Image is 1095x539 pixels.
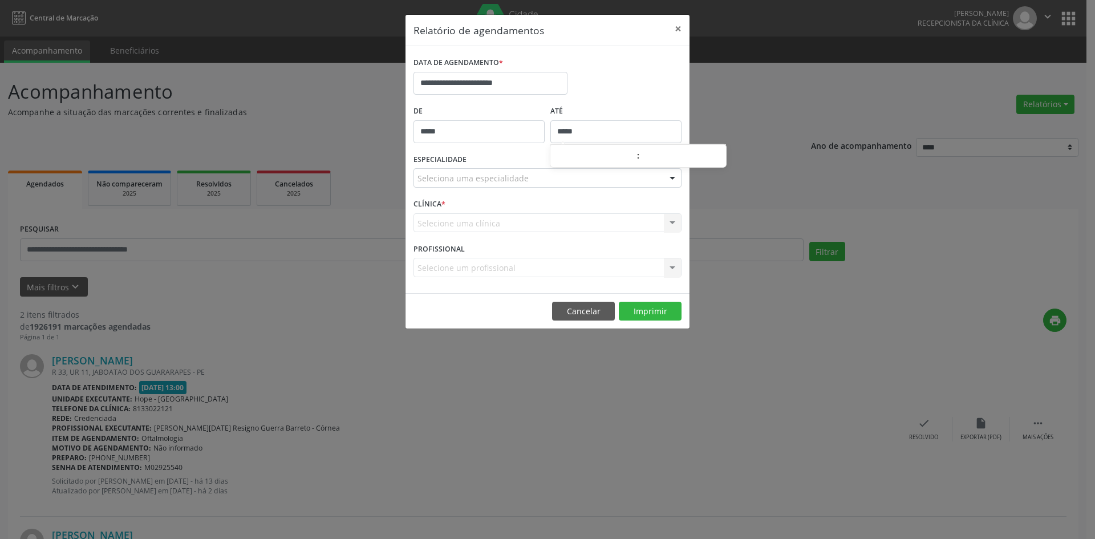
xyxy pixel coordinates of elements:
[636,144,640,167] span: :
[413,54,503,72] label: DATA DE AGENDAMENTO
[417,172,529,184] span: Seleciona uma especialidade
[413,151,467,169] label: ESPECIALIDADE
[413,23,544,38] h5: Relatório de agendamentos
[413,240,465,258] label: PROFISSIONAL
[552,302,615,321] button: Cancelar
[550,145,636,168] input: Hour
[413,103,545,120] label: De
[413,196,445,213] label: CLÍNICA
[640,145,726,168] input: Minute
[550,103,682,120] label: ATÉ
[667,15,690,43] button: Close
[619,302,682,321] button: Imprimir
